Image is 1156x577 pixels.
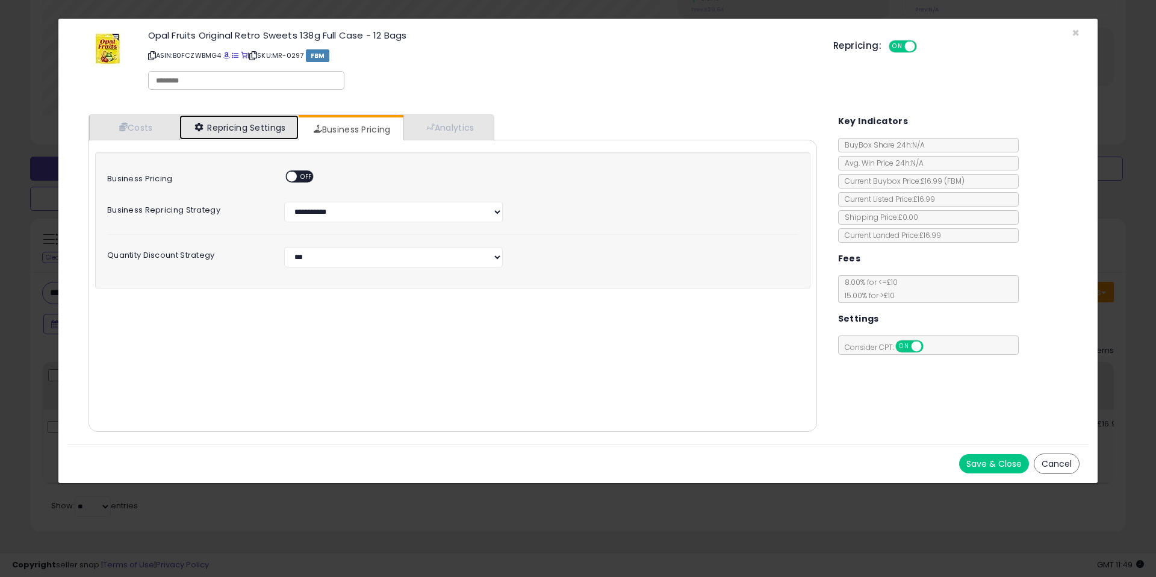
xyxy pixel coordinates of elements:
span: ON [897,342,912,352]
a: Analytics [403,115,493,140]
span: Avg. Win Price 24h: N/A [839,158,924,168]
h5: Settings [838,311,879,326]
span: ( FBM ) [944,176,965,186]
span: FBM [306,49,330,62]
p: ASIN: B0FCZWBMG4 | SKU: MR-0297 [148,46,816,65]
span: Current Listed Price: £16.99 [839,194,935,204]
h5: Fees [838,251,861,266]
label: Business Pricing [98,170,275,183]
a: Business Pricing [299,117,403,142]
span: BuyBox Share 24h: N/A [839,140,925,150]
span: OFF [915,42,934,52]
span: ON [890,42,905,52]
span: 8.00 % for <= £10 [839,277,898,301]
a: Repricing Settings [179,115,299,140]
label: Quantity Discount Strategy [98,247,275,260]
a: Your listing only [241,51,247,60]
label: Business Repricing Strategy [98,202,275,214]
span: × [1072,24,1080,42]
span: OFF [921,342,940,352]
span: 15.00 % for > £10 [839,290,895,301]
a: All offer listings [232,51,238,60]
h5: Key Indicators [838,114,909,129]
span: Shipping Price: £0.00 [839,212,918,222]
button: Save & Close [959,454,1029,473]
span: £16.99 [921,176,965,186]
span: Current Buybox Price: [839,176,965,186]
a: BuyBox page [223,51,230,60]
a: Costs [89,115,179,140]
img: 41RcDCblnfL._SL60_.jpg [90,31,126,67]
h3: Opal Fruits Original Retro Sweets 138g Full Case - 12 Bags [148,31,816,40]
h5: Repricing: [833,41,881,51]
span: Current Landed Price: £16.99 [839,230,941,240]
button: Cancel [1034,454,1080,474]
span: OFF [297,172,316,182]
span: Consider CPT: [839,342,939,352]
